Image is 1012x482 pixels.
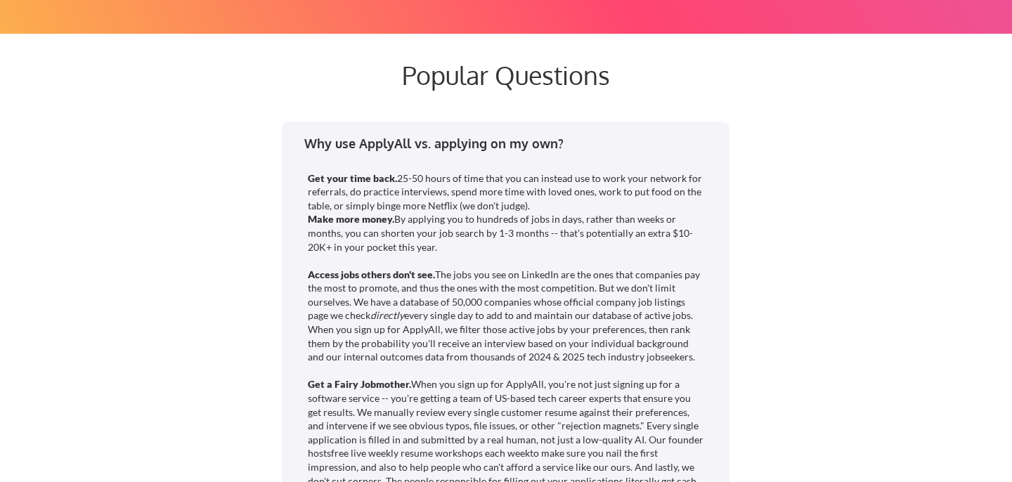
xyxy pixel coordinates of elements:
[308,378,411,390] strong: Get a Fairy Jobmother.
[370,309,404,321] em: directly
[304,135,717,152] div: Why use ApplyAll vs. applying on my own?
[308,172,397,184] strong: Get your time back.
[169,60,843,90] div: Popular Questions
[308,268,435,280] strong: Access jobs others don't see.
[331,447,530,459] a: free live weekly resume workshops each week
[308,213,394,225] strong: Make more money.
